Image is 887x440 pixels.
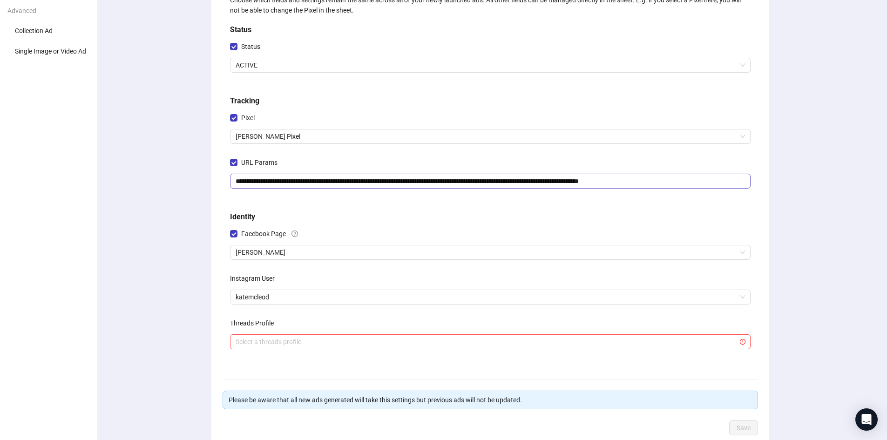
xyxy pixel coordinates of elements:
span: question-circle [291,230,298,237]
label: Threads Profile [230,316,280,331]
span: URL Params [237,157,281,168]
span: Single Image or Video Ad [15,47,86,55]
span: katemcleod [236,290,745,304]
h5: Identity [230,211,751,223]
span: Collection Ad [15,27,53,34]
span: exclamation-circle [740,339,745,345]
span: ACTIVE [236,58,745,72]
div: Please be aware that all new ads generated will take this settings but previous ads will not be u... [229,395,752,405]
span: Kate McLeod's Pixel [236,129,745,143]
span: Status [237,41,264,52]
div: Open Intercom Messenger [855,408,878,431]
h5: Status [230,24,751,35]
span: Kate McLeod [236,245,745,259]
span: Facebook Page [237,229,290,239]
h5: Tracking [230,95,751,107]
button: Save [729,420,758,435]
label: Instagram User [230,271,281,286]
span: Pixel [237,113,258,123]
